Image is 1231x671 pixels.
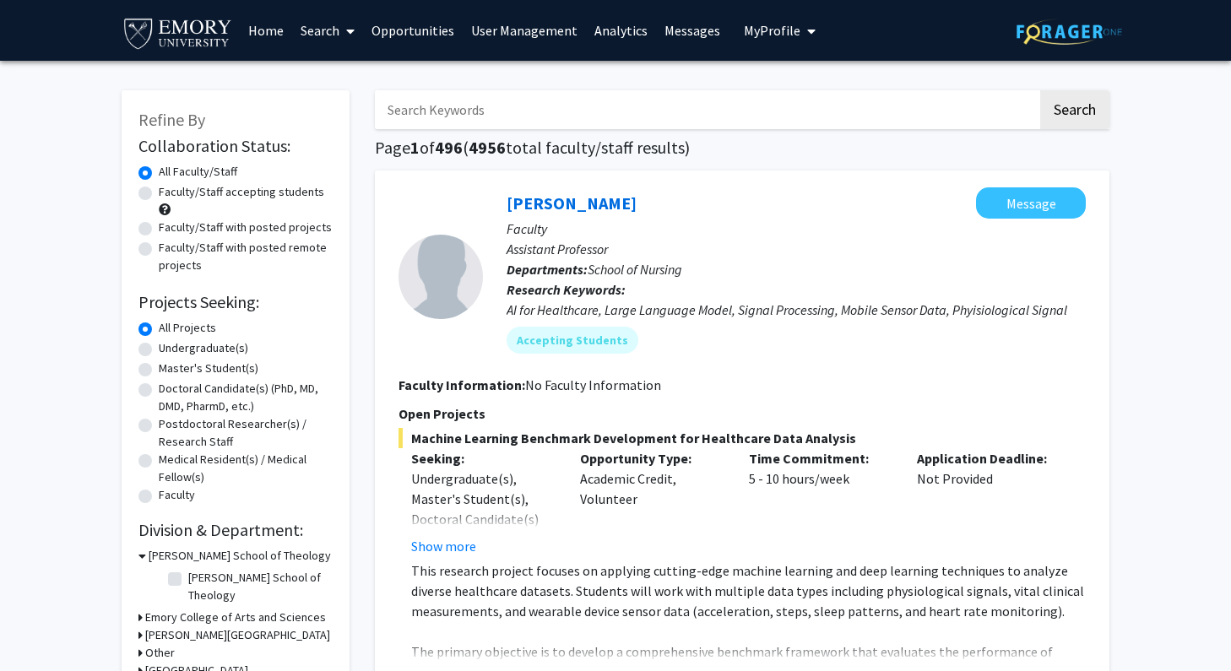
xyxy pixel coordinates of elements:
span: My Profile [744,22,800,39]
h2: Division & Department: [138,520,333,540]
h3: Other [145,644,175,662]
a: [PERSON_NAME] [507,192,637,214]
mat-chip: Accepting Students [507,327,638,354]
label: Master's Student(s) [159,360,258,377]
h2: Projects Seeking: [138,292,333,312]
a: Home [240,1,292,60]
label: Faculty/Staff with posted remote projects [159,239,333,274]
div: 5 - 10 hours/week [736,448,905,556]
p: Seeking: [411,448,555,468]
div: Undergraduate(s), Master's Student(s), Doctoral Candidate(s) (PhD, MD, DMD, PharmD, etc.) [411,468,555,570]
h3: Emory College of Arts and Sciences [145,609,326,626]
div: AI for Healthcare, Large Language Model, Signal Processing, Mobile Sensor Data, Phyisiological Si... [507,300,1086,320]
span: Refine By [138,109,205,130]
span: School of Nursing [588,261,682,278]
a: Messages [656,1,729,60]
input: Search Keywords [375,90,1038,129]
button: Show more [411,536,476,556]
h3: [PERSON_NAME][GEOGRAPHIC_DATA] [145,626,330,644]
p: Open Projects [399,403,1086,424]
img: Emory University Logo [122,14,234,51]
span: 1 [410,137,420,158]
div: Not Provided [904,448,1073,556]
span: 4956 [469,137,506,158]
iframe: Chat [13,595,72,658]
span: 496 [435,137,463,158]
p: Application Deadline: [917,448,1060,468]
span: Machine Learning Benchmark Development for Healthcare Data Analysis [399,428,1086,448]
h1: Page of ( total faculty/staff results) [375,138,1109,158]
a: Opportunities [363,1,463,60]
label: All Projects [159,319,216,337]
p: Faculty [507,219,1086,239]
a: Search [292,1,363,60]
label: Faculty/Staff accepting students [159,183,324,201]
label: Postdoctoral Researcher(s) / Research Staff [159,415,333,451]
button: Search [1040,90,1109,129]
p: This research project focuses on applying cutting-edge machine learning and deep learning techniq... [411,560,1086,621]
label: Faculty [159,486,195,504]
a: Analytics [586,1,656,60]
label: Medical Resident(s) / Medical Fellow(s) [159,451,333,486]
label: Doctoral Candidate(s) (PhD, MD, DMD, PharmD, etc.) [159,380,333,415]
h2: Collaboration Status: [138,136,333,156]
h3: [PERSON_NAME] School of Theology [149,547,331,565]
b: Departments: [507,261,588,278]
label: [PERSON_NAME] School of Theology [188,569,328,604]
label: Undergraduate(s) [159,339,248,357]
p: Assistant Professor [507,239,1086,259]
b: Faculty Information: [399,376,525,393]
button: Message Runze Yan [976,187,1086,219]
label: All Faculty/Staff [159,163,237,181]
a: User Management [463,1,586,60]
div: Academic Credit, Volunteer [567,448,736,556]
p: Time Commitment: [749,448,892,468]
label: Faculty/Staff with posted projects [159,219,332,236]
img: ForagerOne Logo [1017,19,1122,45]
span: No Faculty Information [525,376,661,393]
p: Opportunity Type: [580,448,724,468]
b: Research Keywords: [507,281,626,298]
